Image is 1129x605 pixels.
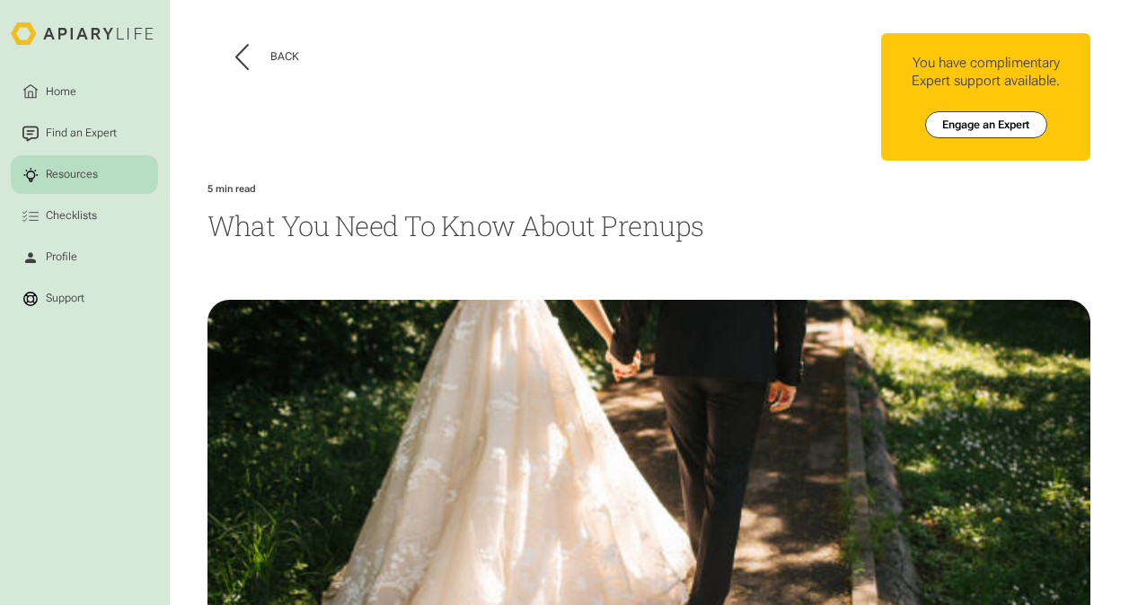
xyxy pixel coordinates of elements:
[43,291,87,307] div: Support
[43,208,100,224] div: Checklists
[270,50,299,64] div: Back
[925,111,1047,138] a: Engage an Expert
[892,55,1080,89] div: You have complimentary Expert support available.
[11,197,158,235] a: Checklists
[11,155,158,194] a: Resources
[11,114,158,153] a: Find an Expert
[207,207,1090,244] h1: What You Need To Know About Prenups
[235,44,300,70] button: Back
[11,238,158,276] a: Profile
[11,73,158,111] a: Home
[43,167,101,183] div: Resources
[43,83,79,100] div: Home
[11,279,158,318] a: Support
[43,250,80,266] div: Profile
[43,126,119,142] div: Find an Expert
[207,183,256,195] div: 5 min read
